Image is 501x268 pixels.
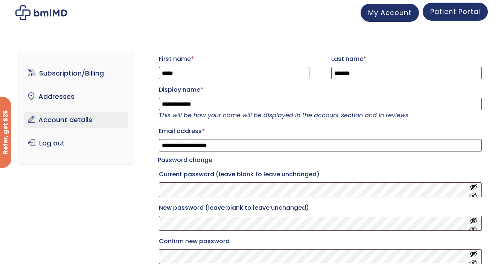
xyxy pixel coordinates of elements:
[159,202,482,214] label: New password (leave blank to leave unchanged)
[158,155,212,165] legend: Password change
[361,4,419,22] a: My Account
[430,7,480,16] span: Patient Portal
[159,125,482,137] label: Email address
[24,65,128,81] a: Subscription/Billing
[469,250,478,264] button: Show password
[24,135,128,151] a: Log out
[469,183,478,197] button: Show password
[159,235,482,247] label: Confirm new password
[18,52,134,165] nav: Account pages
[159,53,309,65] label: First name
[331,53,482,65] label: Last name
[159,168,482,180] label: Current password (leave blank to leave unchanged)
[368,8,411,17] span: My Account
[24,89,128,104] a: Addresses
[15,5,67,20] img: My account
[469,217,478,230] button: Show password
[423,3,488,21] a: Patient Portal
[159,84,482,96] label: Display name
[159,111,408,120] em: This will be how your name will be displayed in the account section and in reviews
[24,112,128,128] a: Account details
